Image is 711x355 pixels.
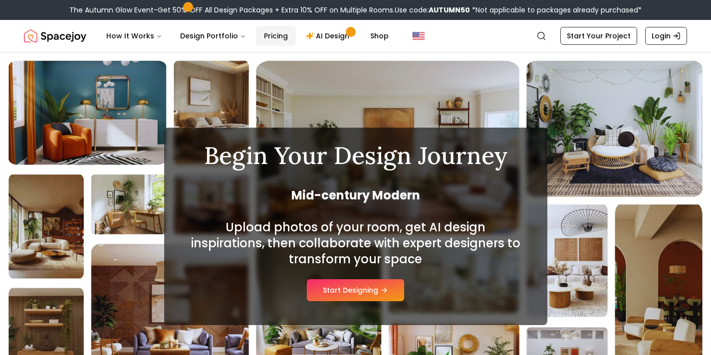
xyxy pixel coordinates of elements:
button: How It Works [98,26,170,46]
button: Design Portfolio [172,26,254,46]
span: Mid-century Modern [188,187,523,203]
span: *Not applicable to packages already purchased* [470,5,642,15]
a: Login [645,27,687,45]
div: The Autumn Glow Event-Get 50% OFF All Design Packages + Extra 10% OFF on Multiple Rooms. [69,5,642,15]
a: AI Design [298,26,360,46]
button: Start Designing [307,279,404,301]
a: Pricing [256,26,296,46]
img: Spacejoy Logo [24,26,86,46]
h2: Upload photos of your room, get AI design inspirations, then collaborate with expert designers to... [188,219,523,267]
a: Shop [362,26,397,46]
nav: Global [24,20,687,52]
a: Start Your Project [560,27,637,45]
h1: Begin Your Design Journey [188,144,523,168]
img: United States [413,30,425,42]
nav: Main [98,26,397,46]
a: Spacejoy [24,26,86,46]
b: AUTUMN50 [429,5,470,15]
span: Use code: [395,5,470,15]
